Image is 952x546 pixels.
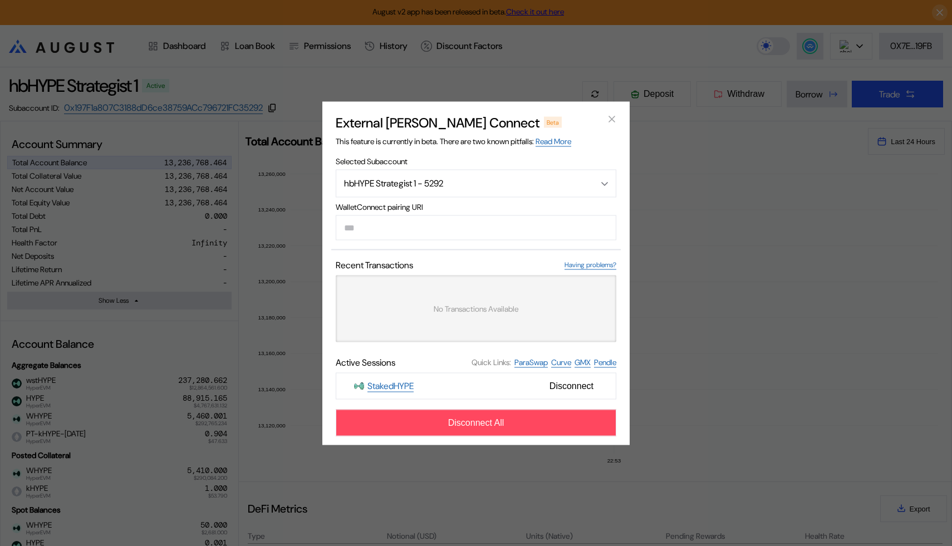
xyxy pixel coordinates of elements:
a: Pendle [594,357,616,367]
div: hbHYPE Strategist 1 - 5292 [344,178,579,189]
span: Active Sessions [336,356,395,368]
span: WalletConnect pairing URI [336,201,616,211]
a: Having problems? [565,260,616,269]
span: Recent Transactions [336,259,413,270]
a: Curve [551,357,571,367]
span: This feature is currently in beta. There are two known pitfalls: [336,136,571,146]
span: No Transactions Available [434,303,518,313]
span: Disconnect All [448,417,504,427]
button: Open menu [336,169,616,197]
span: Selected Subaccount [336,156,616,166]
button: close modal [603,110,621,128]
a: StakedHYPE [367,380,414,392]
a: Read More [536,136,571,146]
a: GMX [575,357,591,367]
a: ParaSwap [514,357,548,367]
span: Disconnect [545,376,598,395]
div: Beta [544,116,562,127]
button: StakedHYPEStakedHYPEDisconnect [336,372,616,399]
button: Disconnect All [336,409,616,436]
span: Quick Links: [472,357,511,367]
img: StakedHYPE [354,381,364,391]
h2: External [PERSON_NAME] Connect [336,114,539,131]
